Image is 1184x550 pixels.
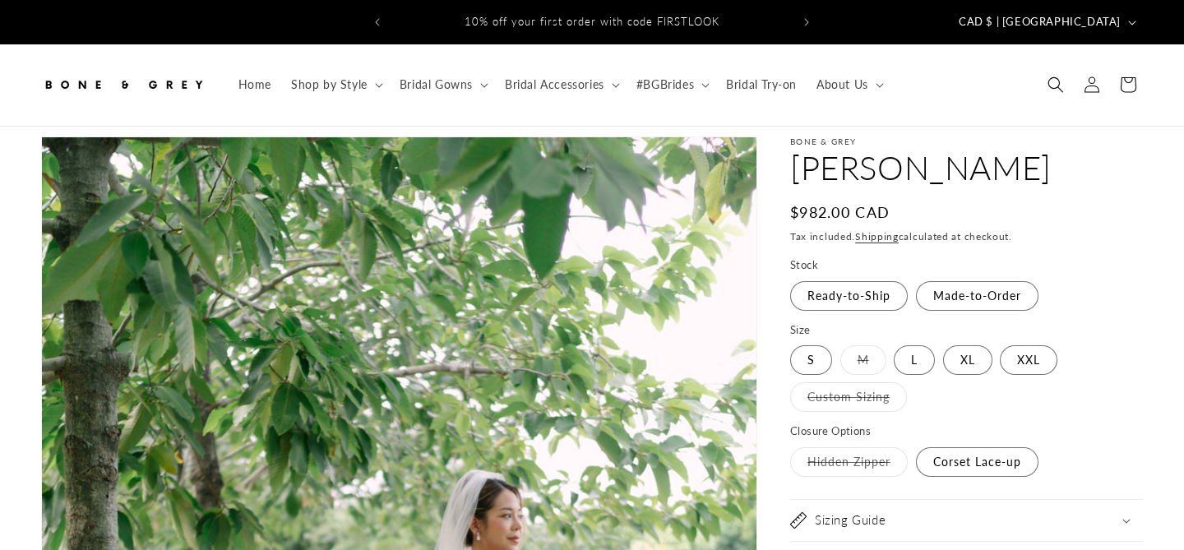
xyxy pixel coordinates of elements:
label: Ready-to-Ship [790,281,908,311]
summary: #BGBrides [627,67,716,102]
a: Bone and Grey Bridal [35,61,212,109]
span: Shop by Style [291,77,368,92]
span: $982.00 CAD [790,201,890,224]
h1: [PERSON_NAME] [790,146,1143,189]
span: Bridal Gowns [400,77,473,92]
div: Tax included. calculated at checkout. [790,229,1143,245]
label: M [840,345,886,375]
span: 10% off your first order with code FIRSTLOOK [465,15,719,28]
span: Home [238,77,271,92]
label: Made-to-Order [916,281,1038,311]
label: Corset Lace-up [916,447,1038,477]
h2: Sizing Guide [815,512,886,529]
button: CAD $ | [GEOGRAPHIC_DATA] [949,7,1143,38]
span: Bridal Accessories [505,77,604,92]
label: XXL [1000,345,1057,375]
legend: Stock [790,257,820,274]
summary: Sizing Guide [790,500,1143,541]
a: Home [229,67,281,102]
button: Previous announcement [359,7,395,38]
button: Next announcement [789,7,825,38]
legend: Closure Options [790,423,872,440]
summary: About Us [807,67,890,102]
summary: Search [1038,67,1074,103]
span: About Us [816,77,868,92]
span: CAD $ | [GEOGRAPHIC_DATA] [959,14,1121,30]
img: Bone and Grey Bridal [41,67,206,103]
label: XL [943,345,992,375]
legend: Size [790,322,812,339]
p: Bone & Grey [790,136,1143,146]
span: Bridal Try-on [726,77,797,92]
label: Custom Sizing [790,382,907,412]
a: Shipping [855,230,899,243]
label: Hidden Zipper [790,447,908,477]
label: L [894,345,935,375]
a: Bridal Try-on [716,67,807,102]
summary: Shop by Style [281,67,390,102]
summary: Bridal Gowns [390,67,495,102]
summary: Bridal Accessories [495,67,627,102]
span: #BGBrides [636,77,694,92]
label: S [790,345,832,375]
